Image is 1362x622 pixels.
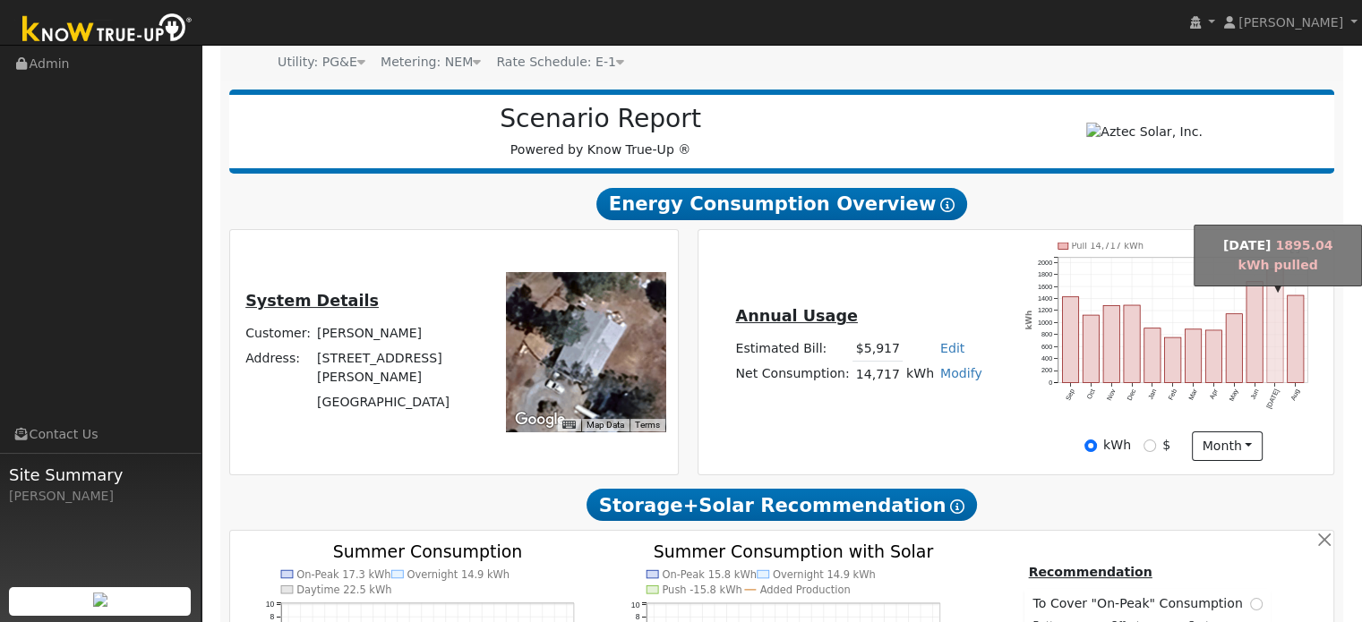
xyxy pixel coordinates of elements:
text: 1000 [1038,319,1052,327]
img: retrieve [93,592,107,607]
text: Nov [1105,388,1118,402]
text: Jan [1146,388,1158,401]
img: Aztec Solar, Inc. [1086,123,1203,141]
input: $ [1144,439,1156,452]
text: Aug [1289,388,1302,402]
u: Recommendation [1028,565,1152,579]
div: [PERSON_NAME] [9,487,192,506]
text: 10 [631,601,640,609]
td: Net Consumption: [732,362,852,388]
rect: onclick="" [1186,329,1202,383]
a: Modify [940,366,982,380]
text: Summer Consumption [332,541,522,561]
span: Site Summary [9,463,192,487]
button: Map Data [587,419,624,431]
text: 8 [636,612,640,621]
rect: onclick="" [1288,295,1304,383]
label: $ [1162,436,1170,455]
span: Storage+Solar Recommendation [587,489,977,521]
text: 0 [1049,379,1052,387]
td: Customer: [243,320,314,345]
label: kWh [1103,436,1131,455]
i: Show Help [950,499,964,514]
text: May [1228,388,1240,403]
span: 1895.04 kWh pulled [1238,238,1332,271]
div: Utility: PG&E [278,53,365,72]
text: On-Peak 15.8 kWh [663,568,757,581]
button: Keyboard shortcuts [562,419,575,431]
button: month [1192,431,1263,462]
text: Pull 14,717 kWh [1072,241,1144,251]
h2: Scenario Report [247,104,954,134]
a: Terms (opens in new tab) [635,420,660,430]
text: 200 [1041,366,1052,374]
text: Added Production [760,584,851,596]
text: 400 [1041,354,1052,362]
div: Powered by Know True-Up ® [238,104,964,159]
td: 14,717 [852,362,903,388]
rect: onclick="" [1226,314,1242,383]
text: 1200 [1038,306,1052,314]
rect: onclick="" [1246,282,1263,383]
td: Address: [243,345,314,389]
td: Estimated Bill: [732,336,852,362]
text: [DATE] [1265,388,1281,410]
a: Open this area in Google Maps (opens a new window) [510,408,570,431]
text: kWh [1025,311,1034,330]
td: $5,917 [852,336,903,362]
text: Daytime 22.5 kWh [296,584,391,596]
td: [STREET_ADDRESS][PERSON_NAME] [314,345,482,389]
i: Show Help [940,198,955,212]
text: Oct [1085,388,1097,400]
span: To Cover "On-Peak" Consumption [1032,594,1249,613]
a: Edit [940,341,964,355]
text: Summer Consumption with Solar [654,541,933,561]
span: Alias: HE1 [496,55,624,69]
u: Annual Usage [735,307,857,325]
rect: onclick="" [1103,306,1119,383]
text: Mar [1187,388,1200,402]
rect: onclick="" [1165,337,1181,382]
text: 2000 [1038,259,1052,267]
u: System Details [245,292,379,310]
strong: [DATE] [1223,238,1272,252]
text: Push -15.8 kWh [663,584,742,596]
rect: onclick="" [1205,330,1221,383]
div: Metering: NEM [381,53,481,72]
text: 600 [1041,343,1052,351]
td: [GEOGRAPHIC_DATA] [314,389,482,414]
span: Energy Consumption Overview [596,188,967,220]
input: kWh [1084,439,1097,452]
text: Dec [1126,388,1138,402]
text: Sep [1064,388,1076,402]
span: [PERSON_NAME] [1238,15,1343,30]
rect: onclick="" [1267,268,1283,382]
text: Apr [1208,388,1220,401]
text: 1400 [1038,294,1052,302]
text: 8 [270,612,274,621]
text: Jun [1248,388,1260,401]
img: Google [510,408,570,431]
text: 1800 [1038,270,1052,278]
text: 800 [1041,330,1052,338]
rect: onclick="" [1144,328,1161,383]
text: 1600 [1038,282,1052,290]
text: 10 [265,601,274,609]
rect: onclick="" [1124,305,1140,383]
text: On-Peak 17.3 kWh [296,568,390,581]
img: Know True-Up [13,10,201,50]
text: Overnight 14.9 kWh [407,568,510,581]
rect: onclick="" [1062,297,1078,383]
text: Overnight 14.9 kWh [773,568,876,581]
td: [PERSON_NAME] [314,320,482,345]
text: Feb [1167,388,1178,401]
td: kWh [903,362,937,388]
rect: onclick="" [1083,315,1099,382]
